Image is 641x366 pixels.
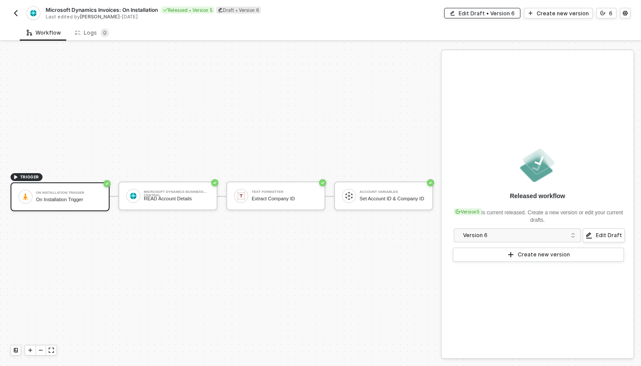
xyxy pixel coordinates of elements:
span: icon-versioning [456,209,461,214]
img: icon [237,192,245,200]
div: Version 6 [463,231,566,240]
div: Account Variables [360,190,425,194]
span: [PERSON_NAME] [80,14,120,20]
div: Draft • Version 6 [216,7,261,14]
span: icon-success-page [103,180,110,187]
button: Edit Draft • Version 6 [444,8,520,18]
img: icon [21,193,29,201]
button: 6 [596,8,616,18]
span: icon-success-page [427,179,434,186]
span: TRIGGER [20,174,39,181]
div: Edit Draft [596,232,622,239]
span: icon-success-page [319,179,326,186]
div: Logs [75,28,109,37]
button: back [11,8,21,18]
div: Set Account ID & Company ID [360,196,425,202]
span: icon-play [528,11,533,16]
div: READ Account Details [144,196,210,202]
div: Released workflow [510,192,565,200]
span: icon-play [507,251,514,258]
div: Extract Company ID [252,196,317,202]
span: icon-edit [218,7,223,12]
span: icon-edit [585,232,592,239]
div: Version 5 [454,208,481,215]
img: released.png [518,146,557,185]
img: integration-icon [29,9,37,17]
img: icon [129,192,137,200]
span: Microsoft Dynamics Invoices: On Installation [46,6,158,14]
span: icon-edit [450,11,455,16]
div: On Installation Trigger [36,197,102,203]
div: Create new version [537,10,589,17]
span: icon-minus [38,348,43,353]
div: On Installation Trigger [36,191,102,195]
div: Edit Draft • Version 6 [459,10,515,17]
span: icon-play [13,174,18,180]
span: icon-success-page [211,179,218,186]
div: Released • Version 5 [161,7,214,14]
div: Last edited by - [DATE] [46,14,320,20]
span: icon-settings [623,11,628,16]
img: icon [345,192,353,200]
div: is current released. Create a new version or edit your current drafts. [452,204,623,224]
span: icon-versioning [600,11,605,16]
div: Text Formatter [252,190,317,194]
sup: 0 [100,28,109,37]
button: Edit Draft [583,228,625,242]
img: back [12,10,19,17]
button: Create new version [453,248,624,262]
div: 6 [609,10,613,17]
div: Create new version [518,251,570,258]
span: icon-play [28,348,33,353]
button: Create new version [524,8,593,18]
div: Workflow [27,29,61,36]
div: Microsoft Dynamics Business Central [144,190,210,194]
span: icon-expand [49,348,54,353]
